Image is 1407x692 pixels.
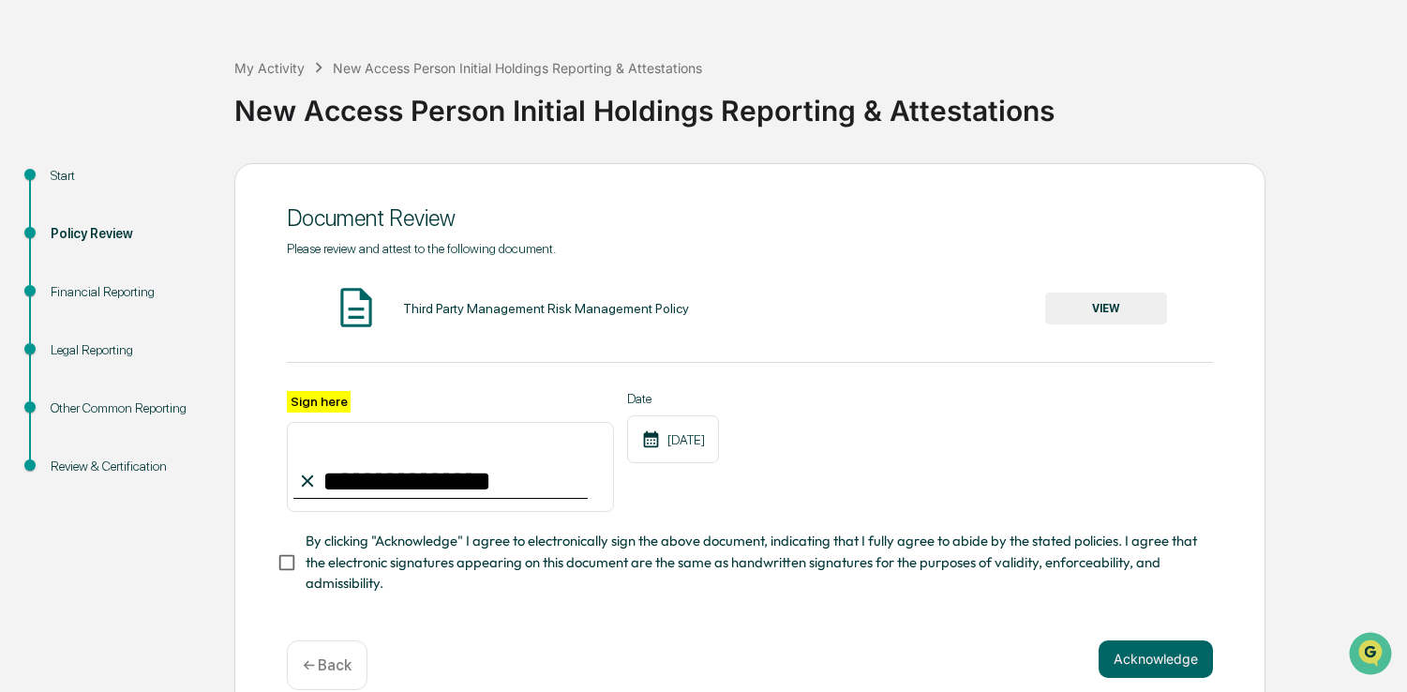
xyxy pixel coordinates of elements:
[155,236,232,255] span: Attestations
[64,143,307,162] div: Start new chat
[51,340,204,360] div: Legal Reporting
[1099,640,1213,678] button: Acknowledge
[136,238,151,253] div: 🗄️
[51,399,204,418] div: Other Common Reporting
[1347,630,1398,681] iframe: Open customer support
[403,301,689,316] div: Third Party Management Risk Management Policy
[1045,293,1167,324] button: VIEW
[51,457,204,476] div: Review & Certification
[19,143,52,177] img: 1746055101610-c473b297-6a78-478c-a979-82029cc54cd1
[51,166,204,186] div: Start
[287,391,351,413] label: Sign here
[287,204,1213,232] div: Document Review
[306,531,1198,594] span: By clicking "Acknowledge" I agree to electronically sign the above document, indicating that I fu...
[19,39,341,69] p: How can we help?
[19,238,34,253] div: 🖐️
[287,241,556,256] span: Please review and attest to the following document.
[51,224,204,244] div: Policy Review
[37,272,118,291] span: Data Lookup
[319,149,341,172] button: Start new chat
[51,282,204,302] div: Financial Reporting
[234,79,1398,128] div: New Access Person Initial Holdings Reporting & Attestations
[19,274,34,289] div: 🔎
[627,391,719,406] label: Date
[37,236,121,255] span: Preclearance
[49,85,309,105] input: Clear
[128,229,240,263] a: 🗄️Attestations
[132,317,227,332] a: Powered byPylon
[187,318,227,332] span: Pylon
[333,60,702,76] div: New Access Person Initial Holdings Reporting & Attestations
[333,284,380,331] img: Document Icon
[64,162,237,177] div: We're available if you need us!
[627,415,719,463] div: [DATE]
[11,264,126,298] a: 🔎Data Lookup
[303,656,352,674] p: ← Back
[234,60,305,76] div: My Activity
[11,229,128,263] a: 🖐️Preclearance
